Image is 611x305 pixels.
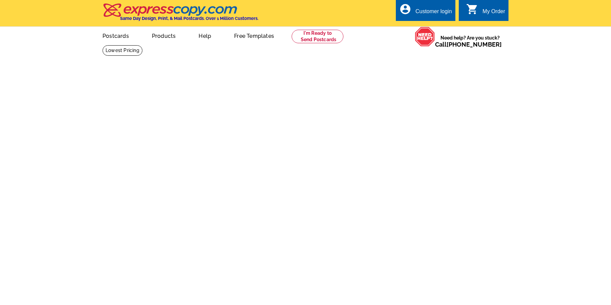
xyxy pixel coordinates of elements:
[103,8,258,21] a: Same Day Design, Print, & Mail Postcards. Over 1 Million Customers.
[435,41,502,48] span: Call
[141,27,187,43] a: Products
[466,3,478,15] i: shopping_cart
[435,34,505,48] span: Need help? Are you stuck?
[399,3,411,15] i: account_circle
[223,27,285,43] a: Free Templates
[482,8,505,18] div: My Order
[399,7,452,16] a: account_circle Customer login
[188,27,222,43] a: Help
[92,27,140,43] a: Postcards
[447,41,502,48] a: [PHONE_NUMBER]
[466,7,505,16] a: shopping_cart My Order
[415,27,435,47] img: help
[120,16,258,21] h4: Same Day Design, Print, & Mail Postcards. Over 1 Million Customers.
[415,8,452,18] div: Customer login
